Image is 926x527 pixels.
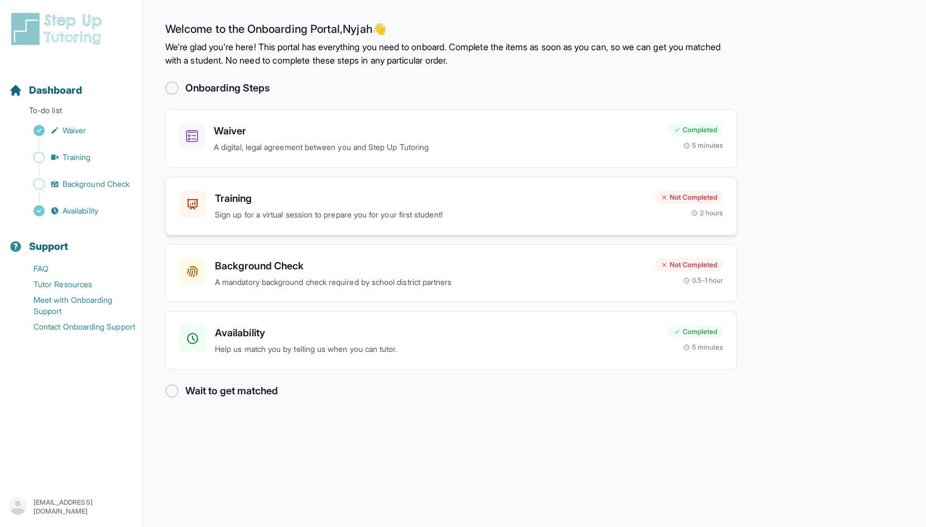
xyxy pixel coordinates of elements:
[9,292,142,319] a: Meet with Onboarding Support
[214,141,659,154] p: A digital, legal agreement between you and Step Up Tutoring
[683,141,723,150] div: 5 minutes
[215,209,646,221] p: Sign up for a virtual session to prepare you for your first student!
[9,497,133,517] button: [EMAIL_ADDRESS][DOMAIN_NAME]
[9,319,142,335] a: Contact Onboarding Support
[9,123,142,138] a: Waiver
[9,203,142,219] a: Availability
[655,191,723,204] div: Not Completed
[63,125,86,136] span: Waiver
[29,83,82,98] span: Dashboard
[655,258,723,272] div: Not Completed
[165,22,737,40] h2: Welcome to the Onboarding Portal, Nyjah 👋
[63,178,129,190] span: Background Check
[185,80,270,96] h2: Onboarding Steps
[215,325,659,341] h3: Availability
[215,276,646,289] p: A mandatory background check required by school district partners
[29,239,69,254] span: Support
[4,65,138,103] button: Dashboard
[215,191,646,206] h3: Training
[165,244,737,303] a: Background CheckA mandatory background check required by school district partnersNot Completed0.5...
[683,276,723,285] div: 0.5-1 hour
[9,149,142,165] a: Training
[9,11,108,47] img: logo
[165,40,737,67] p: We're glad you're here! This portal has everything you need to onboard. Complete the items as soo...
[668,123,723,137] div: Completed
[214,123,659,139] h3: Waiver
[9,277,142,292] a: Tutor Resources
[215,343,659,356] p: Help us match you by telling us when you can tutor.
[165,109,737,168] a: WaiverA digital, legal agreement between you and Step Up TutoringCompleted5 minutes
[165,311,737,370] a: AvailabilityHelp us match you by telling us when you can tutor.Completed5 minutes
[4,221,138,259] button: Support
[165,177,737,235] a: TrainingSign up for a virtual session to prepare you for your first student!Not Completed2 hours
[185,383,278,399] h2: Wait to get matched
[63,205,98,216] span: Availability
[215,258,646,274] h3: Background Check
[9,261,142,277] a: FAQ
[63,152,91,163] span: Training
[9,83,82,98] a: Dashboard
[683,343,723,352] div: 5 minutes
[668,325,723,339] div: Completed
[4,105,138,120] p: To-do list
[691,209,723,217] div: 2 hours
[9,176,142,192] a: Background Check
[33,498,133,516] p: [EMAIL_ADDRESS][DOMAIN_NAME]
